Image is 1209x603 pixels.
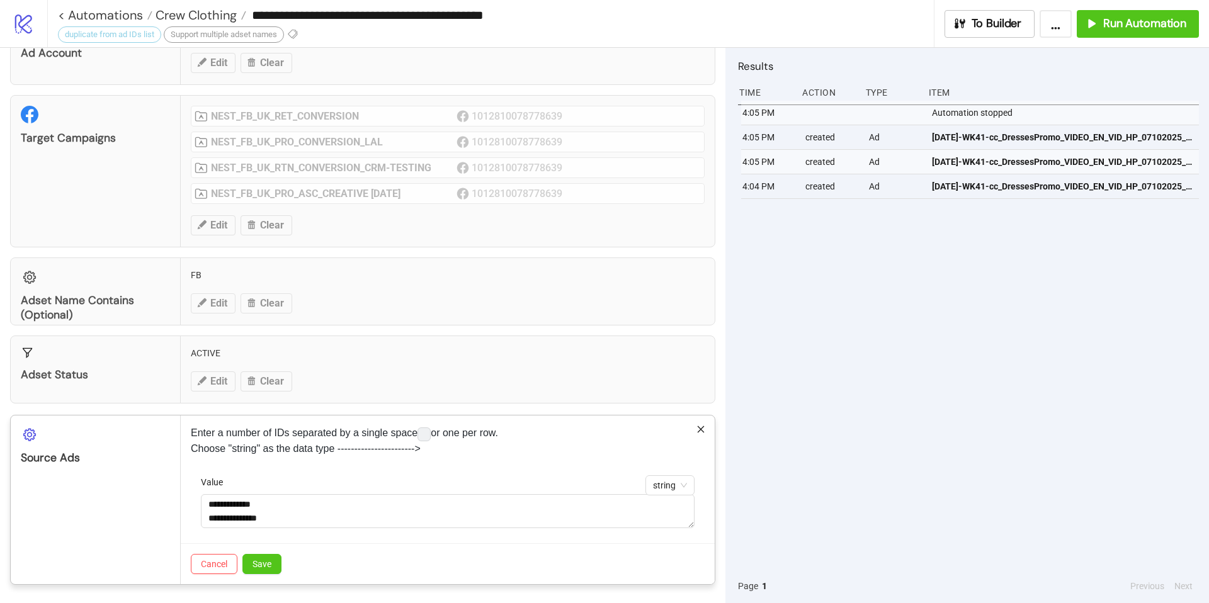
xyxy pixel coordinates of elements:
[738,579,758,593] span: Page
[804,174,858,198] div: created
[738,58,1199,74] h2: Results
[741,101,795,125] div: 4:05 PM
[58,9,152,21] a: < Automations
[932,150,1193,174] a: [DATE]-WK41-cc_DressesPromo_VIDEO_EN_VID_HP_07102025_F_CC_SC24_USP11_
[1127,579,1168,593] button: Previous
[758,579,771,593] button: 1
[801,81,855,104] div: Action
[164,26,284,43] div: Support multiple adset names
[868,150,922,174] div: Ad
[58,26,161,43] div: duplicate from ad IDs list
[932,174,1193,198] a: [DATE]-WK41-cc_DressesPromo_VIDEO_EN_VID_HP_07102025_F_CC_SC24_USP11_
[931,101,1202,125] div: Automation stopped
[653,476,687,495] span: string
[738,81,792,104] div: Time
[191,425,705,456] p: Enter a number of IDs separated by a single space or one per row. Choose "string" as the data typ...
[201,559,227,569] span: Cancel
[21,451,170,465] div: Source Ads
[804,125,858,149] div: created
[868,174,922,198] div: Ad
[201,494,695,528] textarea: Value
[152,7,237,23] span: Crew Clothing
[945,10,1035,38] button: To Builder
[932,155,1193,169] span: [DATE]-WK41-cc_DressesPromo_VIDEO_EN_VID_HP_07102025_F_CC_SC24_USP11_
[253,559,271,569] span: Save
[741,125,795,149] div: 4:05 PM
[1040,10,1072,38] button: ...
[1171,579,1196,593] button: Next
[868,125,922,149] div: Ad
[928,81,1199,104] div: Item
[865,81,919,104] div: Type
[152,9,246,21] a: Crew Clothing
[932,179,1193,193] span: [DATE]-WK41-cc_DressesPromo_VIDEO_EN_VID_HP_07102025_F_CC_SC24_USP11_
[201,475,231,489] label: Value
[932,125,1193,149] a: [DATE]-WK41-cc_DressesPromo_VIDEO_EN_VID_HP_07102025_F_CC_SC24_USP11_
[1103,16,1186,31] span: Run Automation
[804,150,858,174] div: created
[696,425,705,434] span: close
[932,130,1193,144] span: [DATE]-WK41-cc_DressesPromo_VIDEO_EN_VID_HP_07102025_F_CC_SC24_USP11_
[1077,10,1199,38] button: Run Automation
[242,554,281,574] button: Save
[972,16,1022,31] span: To Builder
[741,150,795,174] div: 4:05 PM
[741,174,795,198] div: 4:04 PM
[191,554,237,574] button: Cancel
